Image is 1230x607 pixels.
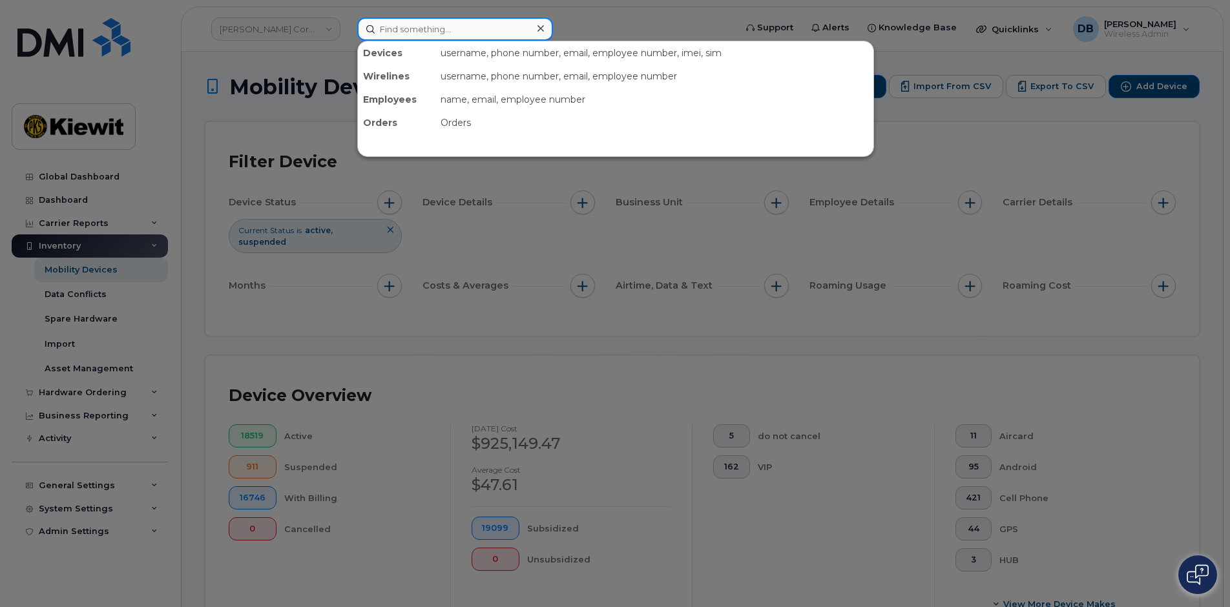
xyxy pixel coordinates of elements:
[358,111,435,134] div: Orders
[358,65,435,88] div: Wirelines
[435,111,873,134] div: Orders
[435,65,873,88] div: username, phone number, email, employee number
[435,88,873,111] div: name, email, employee number
[435,41,873,65] div: username, phone number, email, employee number, imei, sim
[358,41,435,65] div: Devices
[358,88,435,111] div: Employees
[1187,564,1209,585] img: Open chat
